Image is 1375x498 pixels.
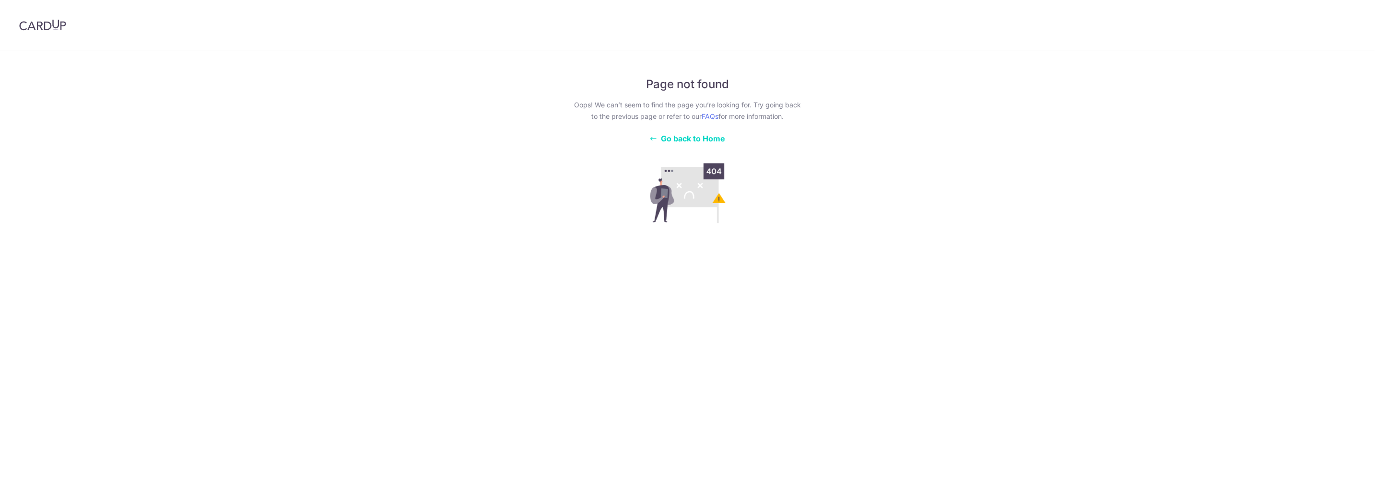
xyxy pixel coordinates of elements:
[661,134,726,143] span: Go back to Home
[571,77,805,92] h5: Page not found
[619,159,757,228] img: 404
[19,19,66,31] img: CardUp
[650,134,726,143] a: Go back to Home
[571,99,805,122] p: Oops! We can’t seem to find the page you’re looking for. Try going back to the previous page or r...
[702,112,718,120] a: FAQs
